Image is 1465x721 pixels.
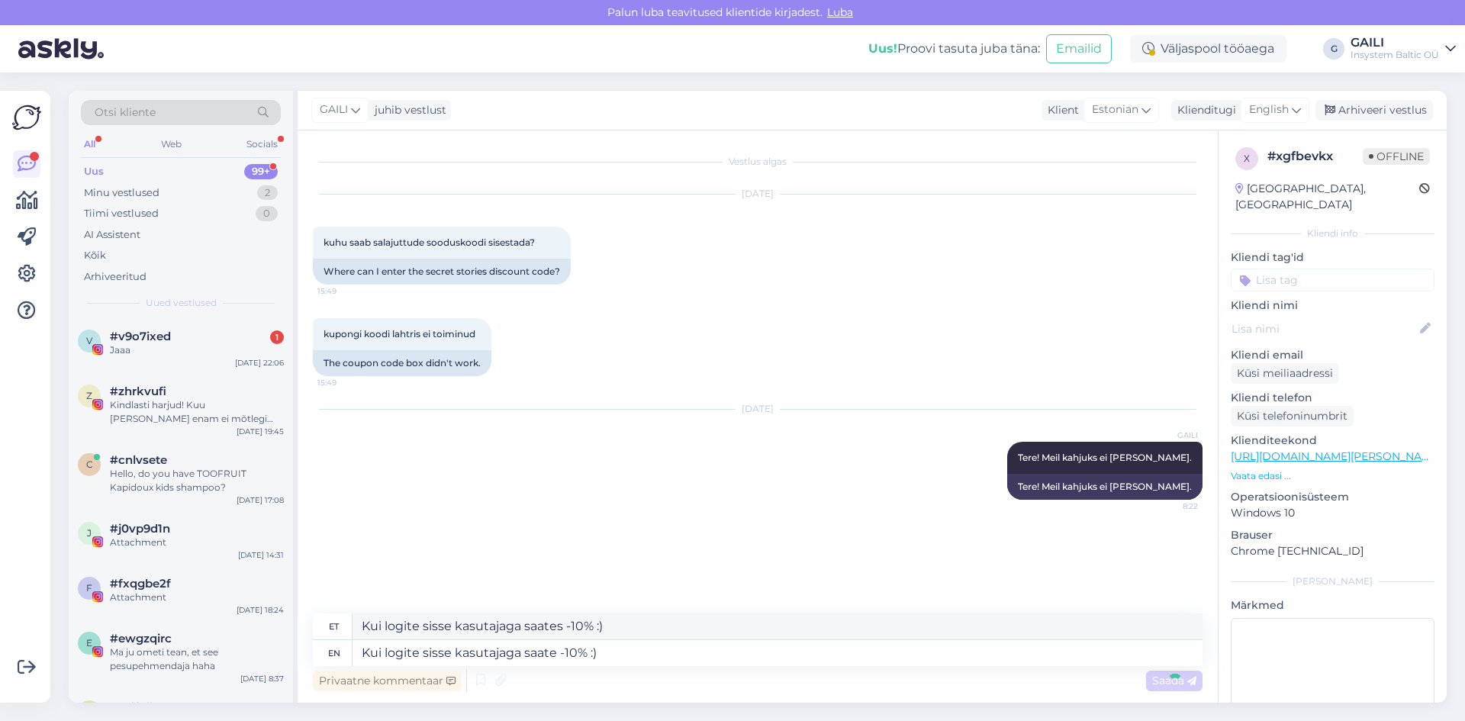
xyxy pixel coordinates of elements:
p: Windows 10 [1231,505,1434,521]
div: Tiimi vestlused [84,206,159,221]
span: Tere! Meil kahjuks ei [PERSON_NAME]. [1018,452,1192,463]
button: Emailid [1046,34,1112,63]
div: Where can I enter the secret stories discount code? [313,259,571,285]
span: e [86,637,92,649]
span: x [1244,153,1250,164]
span: GAILI [1141,430,1198,441]
div: Uus [84,164,104,179]
div: 0 [256,206,278,221]
div: Vestlus algas [313,155,1203,169]
div: juhib vestlust [369,102,446,118]
span: 15:49 [317,377,375,388]
div: Socials [243,134,281,154]
span: GAILI [320,101,348,118]
input: Lisa nimi [1232,320,1417,337]
div: Kindlasti harjud! Kuu [PERSON_NAME] enam ei mõtlegi selle [PERSON_NAME] jutustad. [110,398,284,426]
div: [GEOGRAPHIC_DATA], [GEOGRAPHIC_DATA] [1235,181,1419,213]
span: Estonian [1092,101,1138,118]
div: [DATE] 8:37 [240,673,284,684]
p: Vaata edasi ... [1231,469,1434,483]
div: [PERSON_NAME] [1231,575,1434,588]
div: Jaaa [110,343,284,357]
div: [DATE] 14:31 [238,549,284,561]
span: #zhrkvufi [110,385,166,398]
p: Märkmed [1231,597,1434,613]
div: Küsi meiliaadressi [1231,363,1339,384]
a: [URL][DOMAIN_NAME][PERSON_NAME] [1231,449,1441,463]
img: Askly Logo [12,103,41,132]
span: #j0vp9d1n [110,522,170,536]
div: All [81,134,98,154]
div: Ma ju ometi tean, et see pesupehmendaja haha [110,645,284,673]
p: Kliendi nimi [1231,298,1434,314]
div: Arhiveeritud [84,269,146,285]
div: Proovi tasuta juba täna: [868,40,1040,58]
div: 99+ [244,164,278,179]
div: [DATE] [313,402,1203,416]
span: Otsi kliente [95,105,156,121]
div: [DATE] 18:24 [237,604,284,616]
p: Operatsioonisüsteem [1231,489,1434,505]
span: #v9o7ixed [110,330,171,343]
span: #ewgzqirc [110,632,172,645]
p: Brauser [1231,527,1434,543]
div: 1 [270,330,284,344]
span: kuhu saab salajuttude sooduskoodi sisestada? [324,237,535,248]
div: Tere! Meil kahjuks ei [PERSON_NAME]. [1007,474,1203,500]
div: Minu vestlused [84,185,159,201]
p: Chrome [TECHNICAL_ID] [1231,543,1434,559]
span: Uued vestlused [146,296,217,310]
span: #fxqgbe2f [110,577,171,591]
div: Insystem Baltic OÜ [1351,49,1439,61]
span: kupongi koodi lahtris ei toiminud [324,328,475,340]
span: v [86,335,92,346]
span: Luba [823,5,858,19]
div: [DATE] 17:08 [237,494,284,506]
span: f [86,582,92,594]
div: [DATE] 22:06 [235,357,284,369]
span: Offline [1363,148,1430,165]
div: [DATE] [313,187,1203,201]
span: j [87,527,92,539]
span: 15:49 [317,285,375,297]
p: Klienditeekond [1231,433,1434,449]
p: Kliendi email [1231,347,1434,363]
div: Klienditugi [1171,102,1236,118]
div: Küsi telefoninumbrit [1231,406,1354,426]
p: Kliendi telefon [1231,390,1434,406]
div: Klient [1042,102,1079,118]
div: GAILI [1351,37,1439,49]
div: AI Assistent [84,227,140,243]
div: # xgfbevkx [1267,147,1363,166]
span: #cnlvsete [110,453,167,467]
b: Uus! [868,41,897,56]
div: The coupon code box didn't work. [313,350,491,376]
div: [DATE] 19:45 [237,426,284,437]
div: Kõik [84,248,106,263]
div: Attachment [110,591,284,604]
span: #zylfolld [110,700,160,714]
span: z [86,390,92,401]
div: 2 [257,185,278,201]
div: Web [158,134,185,154]
a: GAILIInsystem Baltic OÜ [1351,37,1456,61]
div: Attachment [110,536,284,549]
div: G [1323,38,1344,60]
input: Lisa tag [1231,269,1434,291]
span: 8:22 [1141,501,1198,512]
p: Kliendi tag'id [1231,249,1434,266]
div: Kliendi info [1231,227,1434,240]
div: Hello, do you have TOOFRUIT Kapidoux kids shampoo? [110,467,284,494]
span: c [86,459,93,470]
span: English [1249,101,1289,118]
div: Väljaspool tööaega [1130,35,1286,63]
div: Arhiveeri vestlus [1315,100,1433,121]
